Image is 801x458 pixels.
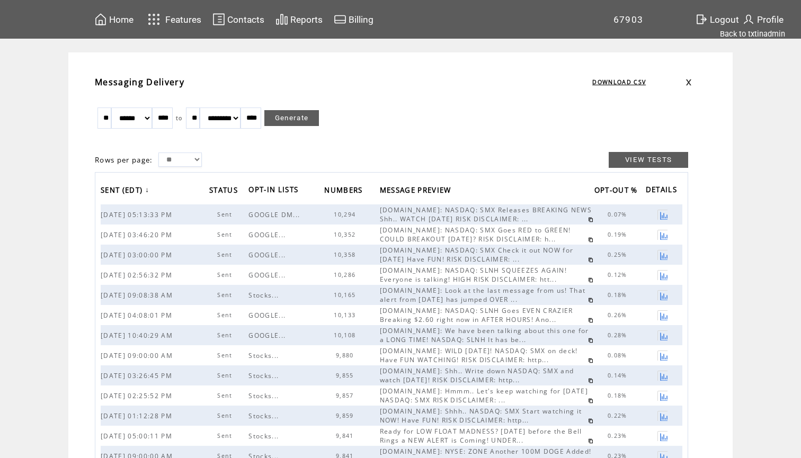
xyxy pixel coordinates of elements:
span: 10,108 [334,331,358,339]
a: SENT (EDT)↓ [101,182,152,200]
span: GOOGLE DM... [248,210,302,219]
span: Stocks... [248,411,281,420]
img: home.svg [94,13,107,26]
a: Profile [741,11,785,28]
span: [DATE] 04:08:01 PM [101,311,175,320]
span: OPT-OUT % [594,183,640,200]
span: GOOGLE... [248,331,288,340]
span: Profile [757,14,784,25]
span: 0.23% [608,432,630,439]
a: VIEW TESTS [609,152,688,168]
a: Home [93,11,135,28]
span: Stocks... [248,391,281,400]
span: 0.28% [608,331,630,339]
span: Sent [217,291,235,299]
span: Sent [217,372,235,379]
span: 67903 [613,14,644,25]
span: 10,165 [334,291,358,299]
a: Contacts [211,11,266,28]
span: to [176,114,183,122]
span: 0.07% [608,211,630,218]
span: GOOGLE... [248,311,288,320]
span: [DATE] 09:08:38 AM [101,291,175,300]
span: Features [165,14,201,25]
a: OPT-OUT % [594,182,643,200]
span: 10,358 [334,251,358,258]
span: Stocks... [248,371,281,380]
span: Contacts [227,14,264,25]
span: [DOMAIN_NAME]: NASDAQ: SMX Goes RED to GREEN! COULD BREAKOUT [DATE]? RISK DISCLAIMER: h... [380,226,571,244]
span: [DOMAIN_NAME]: NASDAQ: SLNH SQUEEZES AGAIN! Everyone is talking! HIGH RISK DISCLAIMER: htt... [380,266,567,284]
img: exit.svg [695,13,708,26]
span: NUMBERS [324,183,365,200]
span: DETAILS [646,182,680,200]
a: NUMBERS [324,182,368,200]
span: Stocks... [248,351,281,360]
img: contacts.svg [212,13,225,26]
span: 10,286 [334,271,358,279]
span: Sent [217,392,235,399]
span: 0.26% [608,311,630,319]
span: 0.19% [608,231,630,238]
a: MESSAGE PREVIEW [380,182,457,200]
img: features.svg [145,11,163,28]
span: Sent [217,311,235,319]
span: Sent [217,251,235,258]
span: GOOGLE... [248,271,288,280]
span: Logout [710,14,739,25]
span: MESSAGE PREVIEW [380,183,454,200]
span: 0.14% [608,372,630,379]
span: [DATE] 10:40:29 AM [101,331,175,340]
span: Reports [290,14,323,25]
span: SENT (EDT) [101,183,145,200]
span: [DATE] 02:25:52 PM [101,391,175,400]
span: 0.18% [608,291,630,299]
span: 9,857 [336,392,357,399]
span: 9,855 [336,372,357,379]
span: STATUS [209,183,241,200]
span: [DATE] 01:12:28 PM [101,411,175,420]
span: Sent [217,231,235,238]
img: profile.svg [742,13,755,26]
span: OPT-IN LISTS [248,182,301,200]
span: [DOMAIN_NAME]: Shh.. Write down NASDAQ: SMX and watch [DATE]! RISK DISCLAIMER: http... [380,366,574,384]
span: 10,294 [334,211,358,218]
span: Rows per page: [95,155,153,165]
span: 9,841 [336,432,357,439]
span: [DATE] 03:00:00 PM [101,250,175,259]
span: [DOMAIN_NAME]: WILD [DATE]! NASDAQ: SMX on deck! Have FUN WATCHING! RISK DISCLAIMER: http... [380,346,578,364]
span: 0.12% [608,271,630,279]
span: [DOMAIN_NAME]: We have been talking about this one for a LONG TIME! NASDAQ: SLNH It has be... [380,326,589,344]
span: [DOMAIN_NAME]: Hmmm.. Let's keep watching for [DATE] NASDAQ: SMX RISK DISCLAIMER: ... [380,387,588,405]
span: 9,880 [336,352,357,359]
span: Sent [217,211,235,218]
a: Logout [693,11,741,28]
span: 10,133 [334,311,358,319]
span: Home [109,14,133,25]
span: Sent [217,432,235,439]
span: GOOGLE... [248,230,288,239]
span: Stocks... [248,291,281,300]
span: Sent [217,352,235,359]
span: [DATE] 03:46:20 PM [101,230,175,239]
span: Billing [349,14,373,25]
a: STATUS [209,182,243,200]
span: [DATE] 09:00:00 AM [101,351,175,360]
img: chart.svg [275,13,288,26]
img: creidtcard.svg [334,13,346,26]
a: DOWNLOAD CSV [592,78,646,86]
span: 0.08% [608,352,630,359]
a: Generate [264,110,319,126]
span: Stocks... [248,432,281,441]
span: Messaging Delivery [95,76,184,88]
span: 0.18% [608,392,630,399]
a: Back to txtinadmin [720,29,785,39]
a: Reports [274,11,324,28]
span: [DOMAIN_NAME]: Shhh.. NASDAQ: SMX Start watching it NOW! Have FUN! RISK DISCLAIMER: http... [380,407,582,425]
span: 0.22% [608,412,630,419]
a: Billing [332,11,375,28]
span: [DOMAIN_NAME]: Look at the last message from us! That alert from [DATE] has jumped OVER ... [380,286,586,304]
span: [DOMAIN_NAME]: NASDAQ: SMX Releases BREAKING NEWS Shh.. WATCH [DATE] RISK DISCLAIMER: ... [380,205,592,223]
span: [DATE] 03:26:45 PM [101,371,175,380]
span: 10,352 [334,231,358,238]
